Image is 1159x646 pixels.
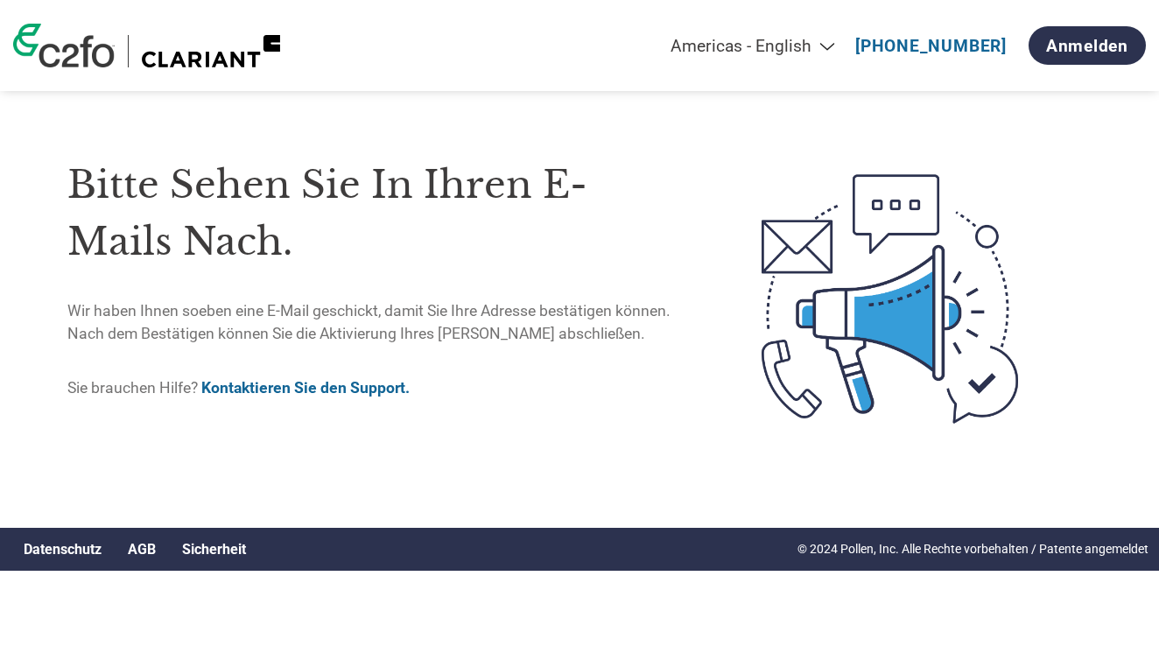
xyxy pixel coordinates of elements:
[13,24,115,67] img: c2fo logo
[67,376,688,399] p: Sie brauchen Hilfe?
[182,541,246,558] a: Sicherheit
[688,143,1092,454] img: open-email
[201,379,410,397] a: Kontaktieren Sie den Support.
[67,157,688,270] h1: Bitte sehen Sie in Ihren E-Mails nach.
[855,36,1007,56] a: [PHONE_NUMBER]
[24,541,102,558] a: Datenschutz
[797,540,1148,558] p: © 2024 Pollen, Inc. Alle Rechte vorbehalten / Patente angemeldet
[128,541,156,558] a: AGB
[1029,26,1146,65] a: Anmelden
[142,35,280,67] img: Clariant
[67,299,688,346] p: Wir haben Ihnen soeben eine E-Mail geschickt, damit Sie Ihre Adresse bestätigen können. Nach dem ...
